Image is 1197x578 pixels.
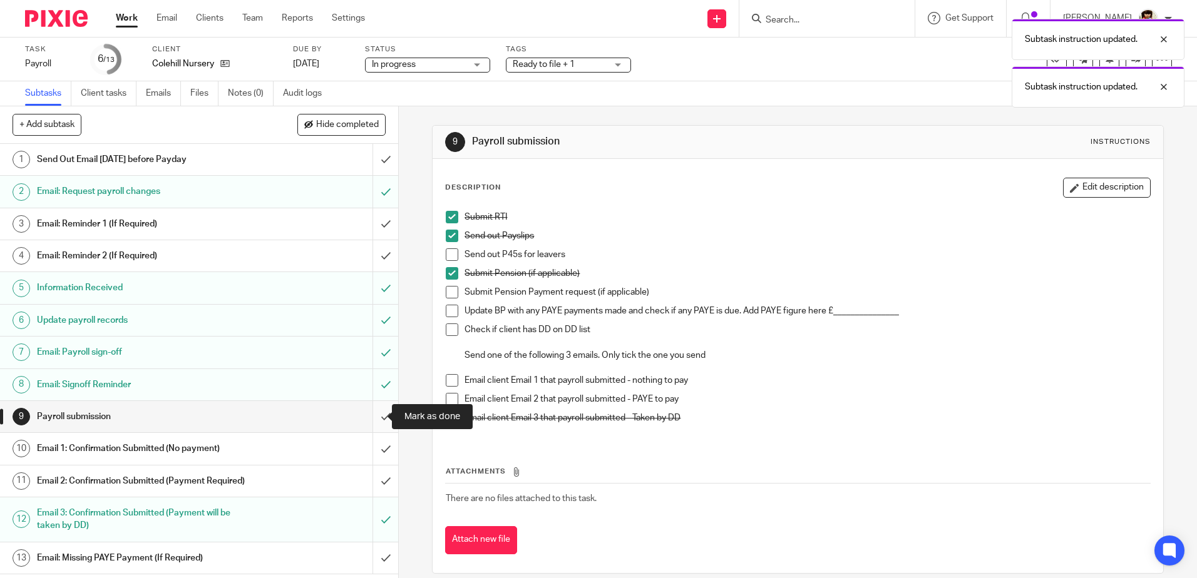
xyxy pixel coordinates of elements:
div: 11 [13,472,30,490]
h1: Email 2: Confirmation Submitted (Payment Required) [37,472,252,490]
a: Client tasks [81,81,136,106]
label: Task [25,44,75,54]
span: Ready to file + 1 [513,60,575,69]
a: Work [116,12,138,24]
h1: Email: Request payroll changes [37,182,252,201]
a: Files [190,81,218,106]
div: 12 [13,510,30,528]
h1: Email: Reminder 2 (If Required) [37,246,252,265]
a: Subtasks [25,81,71,106]
div: 13 [13,549,30,567]
div: 6 [13,312,30,329]
div: Payroll [25,58,75,70]
p: Email client Email 1 that payroll submitted - nothing to pay [465,374,1149,387]
button: + Add subtask [13,114,81,135]
div: 10 [13,440,30,457]
span: In progress [372,60,416,69]
span: There are no files attached to this task. [446,494,597,503]
h1: Information Received [37,278,252,297]
a: Email [157,12,177,24]
h1: Email 3: Confirmation Submitted (Payment will be taken by DD) [37,504,252,535]
small: /13 [103,56,115,63]
p: Email client Email 3 that payroll submitted - Taken by DD [465,412,1149,424]
div: 9 [445,132,465,152]
label: Tags [506,44,631,54]
div: 6 [98,52,115,66]
p: Submit Pension (if applicable) [465,267,1149,280]
div: 1 [13,151,30,168]
a: Clients [196,12,223,24]
p: Subtask instruction updated. [1025,33,1138,46]
p: Submit Pension Payment request (if applicable) [465,286,1149,298]
div: 2 [13,183,30,201]
h1: Email 1: Confirmation Submitted (No payment) [37,439,252,458]
div: 4 [13,247,30,265]
img: Phil%20Baby%20pictures%20(3).JPG [1138,9,1158,29]
label: Client [152,44,277,54]
p: Send out Payslips [465,230,1149,242]
div: 3 [13,215,30,233]
div: 7 [13,343,30,361]
label: Due by [293,44,349,54]
button: Edit description [1063,178,1151,198]
img: Pixie [25,10,88,27]
p: Update BP with any PAYE payments made and check if any PAYE is due. Add PAYE figure here £_______... [465,305,1149,317]
div: 9 [13,408,30,425]
h1: Payroll submission [37,407,252,426]
h1: Email: Missing PAYE Payment (If Required) [37,549,252,567]
p: Subtask instruction updated. [1025,81,1138,93]
a: Notes (0) [228,81,274,106]
label: Status [365,44,490,54]
button: Hide completed [297,114,386,135]
span: [DATE] [293,59,319,68]
h1: Email: Payroll sign-off [37,343,252,362]
span: Hide completed [316,120,379,130]
p: Check if client has DD on DD list [465,323,1149,336]
p: Send one of the following 3 emails. Only tick the one you send [465,349,1149,362]
h1: Email: Reminder 1 (If Required) [37,215,252,233]
h1: Update payroll records [37,311,252,330]
a: Emails [146,81,181,106]
p: Description [445,183,501,193]
h1: Send Out Email [DATE] before Payday [37,150,252,169]
div: 5 [13,280,30,297]
div: 8 [13,376,30,393]
button: Attach new file [445,526,517,554]
a: Reports [282,12,313,24]
a: Team [242,12,263,24]
span: Attachments [446,468,506,475]
p: Email client Email 2 that payroll submitted - PAYE to pay [465,393,1149,405]
a: Audit logs [283,81,331,106]
p: Send out P45s for leavers [465,248,1149,261]
h1: Payroll submission [472,135,825,148]
a: Settings [332,12,365,24]
div: Instructions [1091,137,1151,147]
h1: Email: Signoff Reminder [37,375,252,394]
p: Submit RTI [465,211,1149,223]
p: Colehill Nursery [152,58,214,70]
